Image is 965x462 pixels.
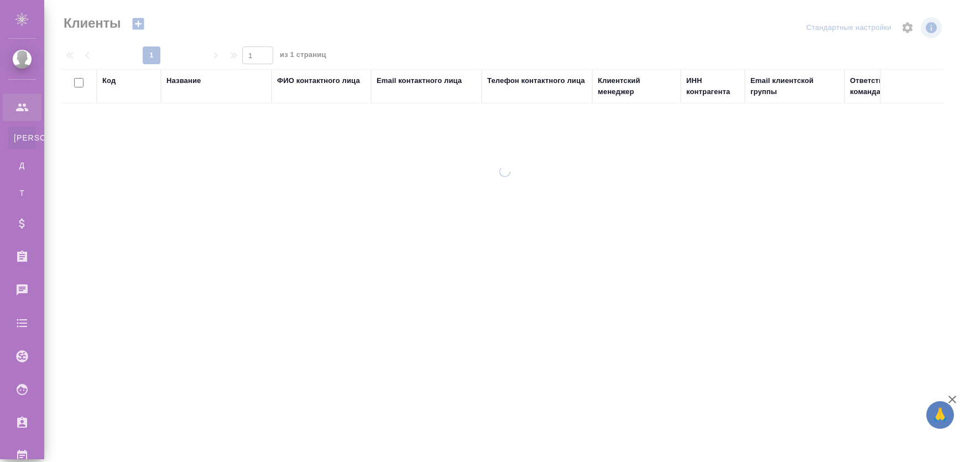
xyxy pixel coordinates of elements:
[8,154,36,177] a: Д
[14,188,30,199] span: Т
[8,182,36,204] a: Т
[750,75,839,97] div: Email клиентской группы
[8,127,36,149] a: [PERSON_NAME]
[14,160,30,171] span: Д
[686,75,739,97] div: ИНН контрагента
[277,75,360,86] div: ФИО контактного лица
[850,75,927,97] div: Ответственная команда
[102,75,116,86] div: Код
[487,75,585,86] div: Телефон контактного лица
[926,401,954,429] button: 🙏
[377,75,462,86] div: Email контактного лица
[598,75,675,97] div: Клиентский менеджер
[14,132,30,143] span: [PERSON_NAME]
[931,403,950,427] span: 🙏
[166,75,201,86] div: Название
